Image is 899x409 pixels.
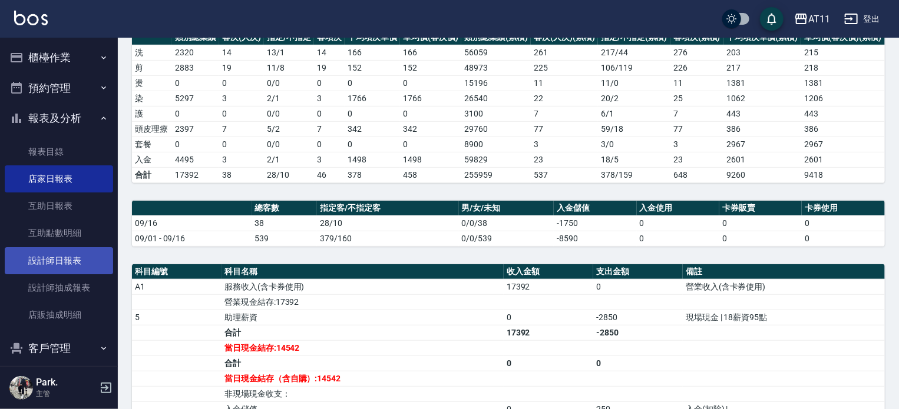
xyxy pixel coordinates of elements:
button: 員工及薪資 [5,364,113,394]
td: 6 / 1 [598,106,670,121]
button: 報表及分析 [5,103,113,134]
td: 46 [314,167,345,182]
td: A1 [132,279,222,294]
td: 38 [219,167,264,182]
td: 2601 [723,152,801,167]
td: 0 [219,106,264,121]
button: save [760,7,784,31]
td: 0/0/539 [459,231,554,246]
td: 215 [801,45,885,60]
td: 0 [637,231,719,246]
td: 0 [802,231,885,246]
td: 261 [531,45,598,60]
td: 服務收入(含卡券使用) [222,279,504,294]
td: 3 [314,152,345,167]
td: 152 [400,60,461,75]
td: 11 [670,75,723,91]
td: 166 [345,45,400,60]
td: 386 [723,121,801,137]
td: 09/01 - 09/16 [132,231,252,246]
td: 59829 [461,152,531,167]
th: 科目編號 [132,264,222,280]
td: 17392 [504,279,593,294]
th: 科目名稱 [222,264,504,280]
td: 2601 [801,152,885,167]
td: 護 [132,106,172,121]
td: 5 / 2 [264,121,314,137]
td: 合計 [132,167,172,182]
img: Person [9,376,33,400]
td: 剪 [132,60,172,75]
td: 166 [400,45,461,60]
td: 28/10 [317,215,458,231]
td: 152 [345,60,400,75]
td: 648 [670,167,723,182]
td: 15196 [461,75,531,91]
p: 主管 [36,388,96,399]
a: 店販抽成明細 [5,301,113,328]
td: 20 / 2 [598,91,670,106]
td: 8900 [461,137,531,152]
td: 11 / 8 [264,60,314,75]
td: 48973 [461,60,531,75]
td: 0 [802,215,885,231]
td: 5297 [172,91,219,106]
td: 539 [252,231,318,246]
td: 255959 [461,167,531,182]
h5: Park. [36,377,96,388]
td: 0 [172,106,219,121]
td: 9418 [801,167,885,182]
button: 客戶管理 [5,333,113,364]
td: 9260 [723,167,801,182]
img: Logo [14,11,48,25]
td: 2967 [723,137,801,152]
td: 0 [172,137,219,152]
td: 77 [531,121,598,137]
td: 23 [670,152,723,167]
td: 助理薪資 [222,310,504,325]
td: 29760 [461,121,531,137]
td: 1062 [723,91,801,106]
td: 0 / 0 [264,75,314,91]
td: -1750 [554,215,636,231]
td: 3100 [461,106,531,121]
td: 營業收入(含卡券使用) [683,279,885,294]
td: 當日現金結存:14542 [222,340,504,355]
td: 營業現金結存:17392 [222,294,504,310]
td: 0 [345,75,400,91]
td: 0 [400,137,461,152]
td: 2320 [172,45,219,60]
td: 2 / 1 [264,91,314,106]
td: -2850 [593,325,683,340]
td: 1766 [345,91,400,106]
th: 卡券販賣 [719,201,802,216]
td: 59 / 18 [598,121,670,137]
a: 店家日報表 [5,165,113,192]
td: 378 [345,167,400,182]
td: 17392 [504,325,593,340]
td: 3 [670,137,723,152]
td: 3 [531,137,598,152]
button: 櫃檯作業 [5,42,113,73]
td: 0 [314,106,345,121]
td: 11 / 0 [598,75,670,91]
td: 276 [670,45,723,60]
td: 458 [400,167,461,182]
td: 379/160 [317,231,458,246]
td: 77 [670,121,723,137]
td: 5 [132,310,222,325]
td: 22 [531,91,598,106]
td: 燙 [132,75,172,91]
td: 0 [719,231,802,246]
th: 支出金額 [593,264,683,280]
td: 0 [314,137,345,152]
td: 56059 [461,45,531,60]
td: -8590 [554,231,636,246]
td: 0 [400,75,461,91]
td: 14 [314,45,345,60]
td: 0 [345,137,400,152]
th: 卡券使用 [802,201,885,216]
a: 設計師日報表 [5,247,113,274]
td: 17392 [172,167,219,182]
td: 0 [719,215,802,231]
